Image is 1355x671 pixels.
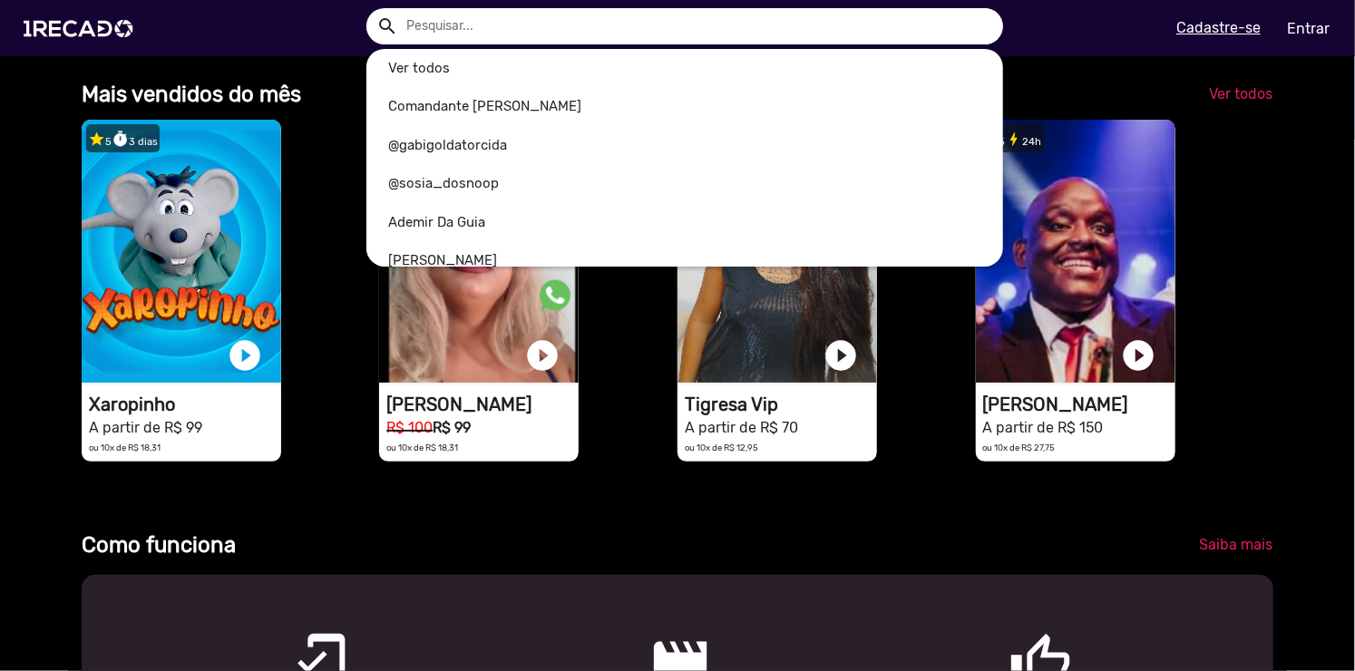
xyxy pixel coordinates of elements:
a: Comandante [PERSON_NAME] [366,87,1003,126]
button: Example home icon [371,9,403,41]
a: @sosia_dosnoop [366,164,1003,203]
a: Ademir Da Guia [366,203,1003,242]
a: [PERSON_NAME] [366,241,1003,280]
mat-icon: Example home icon [377,15,399,37]
input: Pesquisar... [394,8,1003,44]
a: @gabigoldatorcida [366,126,1003,165]
a: Ver todos [366,49,1003,88]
